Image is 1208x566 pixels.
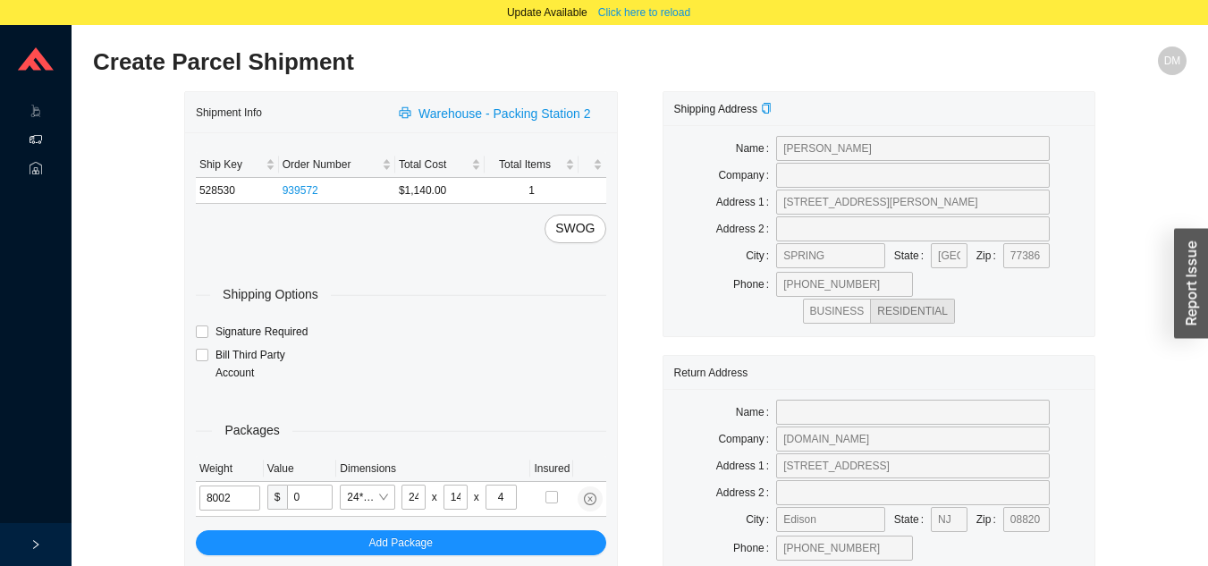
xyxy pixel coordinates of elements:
[196,530,606,555] button: Add Package
[418,104,590,124] span: Warehouse - Packing Station 2
[733,536,776,561] label: Phone
[196,456,264,482] th: Weight
[674,356,1085,389] div: Return Address
[196,96,388,129] div: Shipment Info
[283,156,378,173] span: Order Number
[474,488,479,506] div: x
[810,305,865,317] span: BUSINESS
[976,243,1003,268] label: Zip
[578,486,603,511] button: close-circle
[208,346,326,382] span: Bill Third Party Account
[399,156,468,173] span: Total Cost
[761,100,772,118] div: Copy
[486,485,517,510] input: H
[746,507,776,532] label: City
[401,485,426,510] input: L
[746,243,776,268] label: City
[199,156,262,173] span: Ship Key
[674,103,772,115] span: Shipping Address
[718,163,776,188] label: Company
[283,184,318,197] a: 939572
[399,106,415,121] span: printer
[733,272,776,297] label: Phone
[718,427,776,452] label: Company
[196,152,279,178] th: Ship Key sortable
[264,456,336,482] th: Value
[736,400,776,425] label: Name
[716,190,776,215] label: Address 1
[432,488,437,506] div: x
[369,534,433,552] span: Add Package
[485,152,579,178] th: Total Items sortable
[395,178,485,204] td: $1,140.00
[279,152,395,178] th: Order Number sortable
[545,215,605,243] button: SWOG
[877,305,948,317] span: RESIDENTIAL
[761,103,772,114] span: copy
[267,485,287,510] span: $
[208,323,315,341] span: Signature Required
[485,178,579,204] td: 1
[210,284,331,305] span: Shipping Options
[894,507,931,532] label: State
[976,507,1003,532] label: Zip
[488,156,562,173] span: Total Items
[716,453,776,478] label: Address 1
[30,539,41,550] span: right
[894,243,931,268] label: State
[598,4,690,21] span: Click here to reload
[555,218,595,239] span: SWOG
[93,46,913,78] h2: Create Parcel Shipment
[395,152,485,178] th: Total Cost sortable
[530,456,573,482] th: Insured
[336,456,530,482] th: Dimensions
[716,480,776,505] label: Address 2
[716,216,776,241] label: Address 2
[196,178,279,204] td: 528530
[388,100,605,125] button: printerWarehouse - Packing Station 2
[579,152,605,178] th: undefined sortable
[736,136,776,161] label: Name
[443,485,468,510] input: W
[212,420,291,441] span: Packages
